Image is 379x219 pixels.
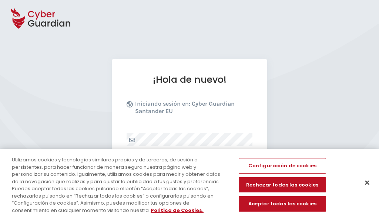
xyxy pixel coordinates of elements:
[135,100,251,119] p: Iniciando sesión en:
[239,158,326,174] button: Configuración de cookies, Abre el cuadro de diálogo del centro de preferencias.
[239,177,326,193] button: Rechazar todas las cookies
[151,207,204,214] a: Más información sobre su privacidad, se abre en una nueva pestaña
[135,100,235,114] b: Cyber Guardian Santander EU
[239,196,326,212] button: Aceptar todas las cookies
[12,156,227,214] div: Utilizamos cookies y tecnologías similares propias y de terceros, de sesión o persistentes, para ...
[127,74,252,85] h1: ¡Hola de nuevo!
[359,175,375,191] button: Cerrar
